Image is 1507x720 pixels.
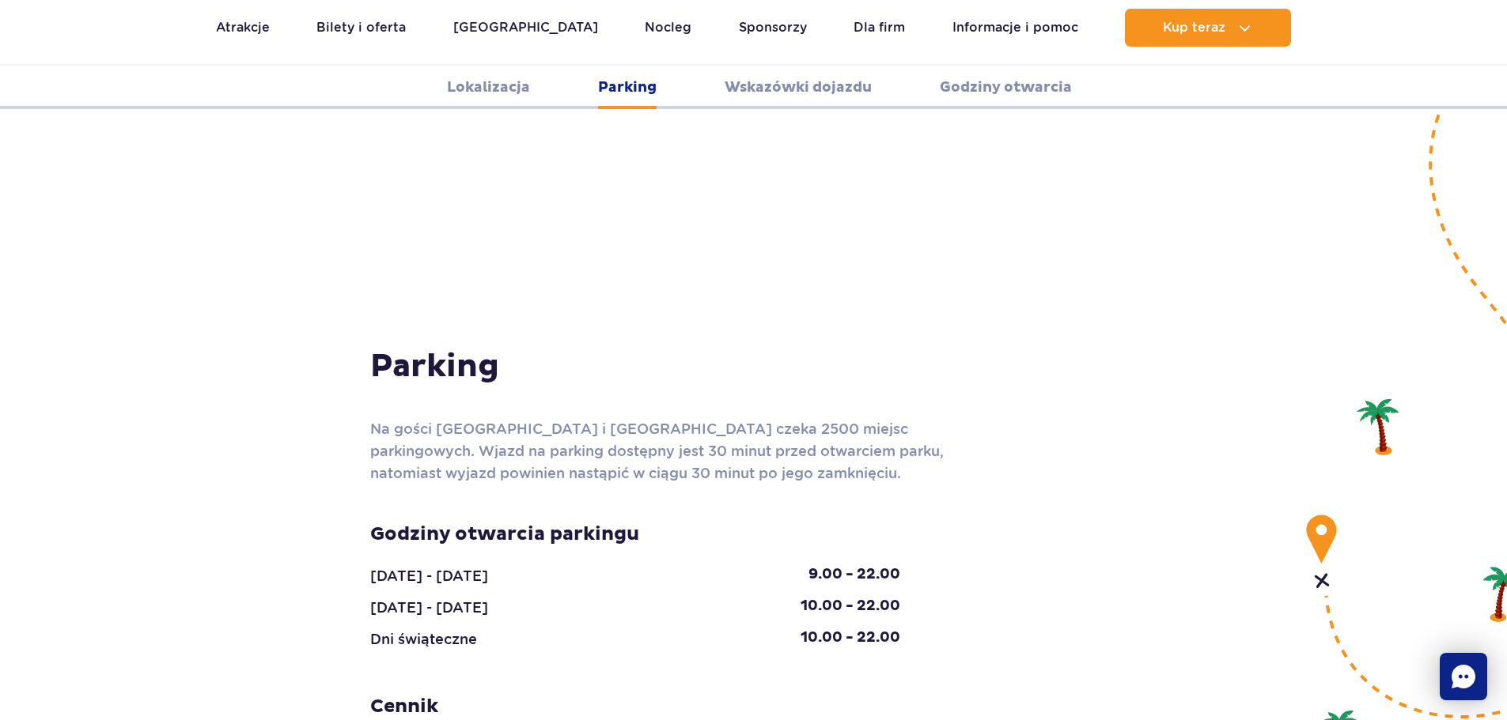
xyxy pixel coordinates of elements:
h3: Godziny otwarcia parkingu [370,522,900,546]
div: 9.00 - 22.00 [797,565,912,587]
div: 10.00 - 22.00 [789,597,912,619]
a: Wskazówki dojazdu [725,66,872,109]
div: Dni świąteczne [358,628,489,650]
a: Dla firm [854,9,905,47]
p: Na gości [GEOGRAPHIC_DATA] i [GEOGRAPHIC_DATA] czeka 2500 miejsc parkingowych. Wjazd na parking d... [370,418,964,484]
div: 10.00 - 22.00 [789,628,912,650]
a: Godziny otwarcia [940,66,1072,109]
h3: Parking [370,347,1138,386]
a: [GEOGRAPHIC_DATA] [453,9,598,47]
h3: Cennik [370,695,900,718]
a: Sponsorzy [739,9,807,47]
a: Parking [598,66,657,109]
button: Kup teraz [1125,9,1291,47]
div: [DATE] - [DATE] [358,597,500,619]
a: Nocleg [645,9,691,47]
a: Bilety i oferta [316,9,406,47]
a: Informacje i pomoc [952,9,1078,47]
span: Kup teraz [1163,21,1225,35]
div: [DATE] - [DATE] [358,565,500,587]
a: Lokalizacja [447,66,530,109]
div: Chat [1440,653,1487,700]
a: Atrakcje [216,9,270,47]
